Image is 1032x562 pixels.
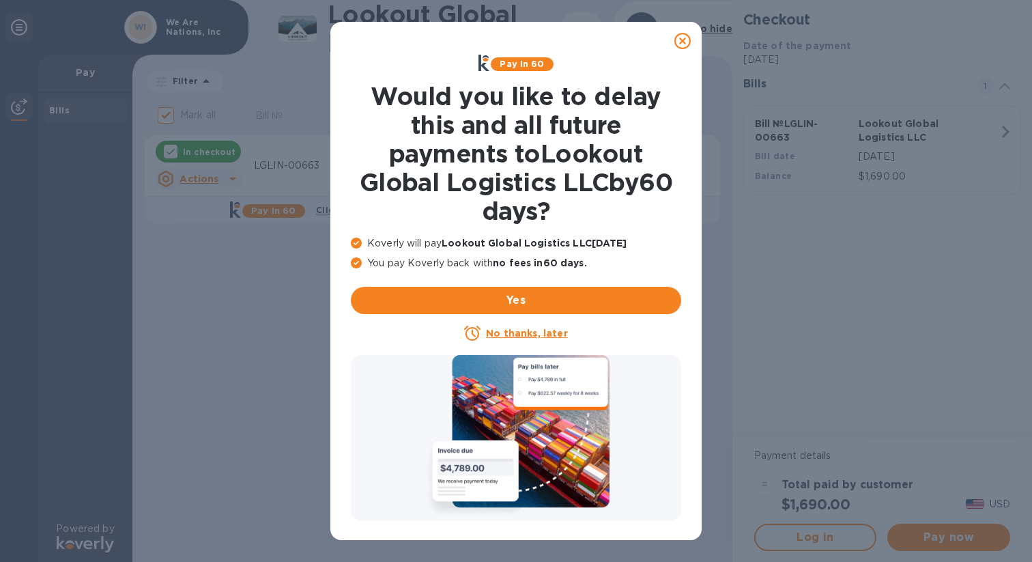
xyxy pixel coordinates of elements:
p: Koverly will pay [351,236,681,251]
b: Lookout Global Logistics LLC [DATE] [442,238,627,249]
p: You pay Koverly back with [351,256,681,270]
h1: Would you like to delay this and all future payments to Lookout Global Logistics LLC by 60 days ? [351,82,681,225]
u: No thanks, later [486,328,567,339]
b: no fees in 60 days . [493,257,586,268]
span: Yes [362,292,670,309]
button: Yes [351,287,681,314]
b: Pay in 60 [500,59,544,69]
